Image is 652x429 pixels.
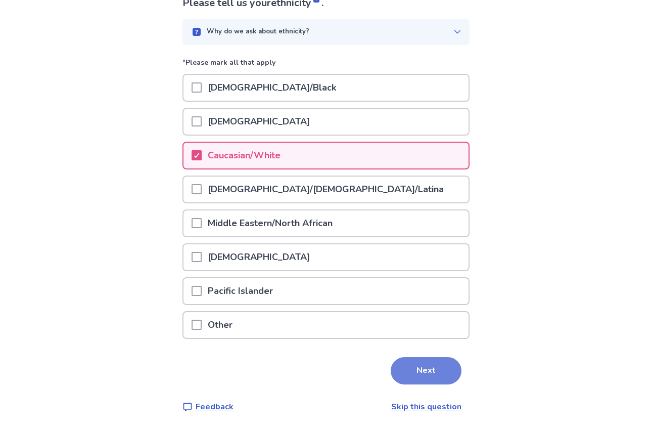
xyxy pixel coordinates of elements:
[391,401,461,412] a: Skip this question
[182,57,470,74] p: *Please mark all that apply
[196,401,234,413] p: Feedback
[202,75,342,101] p: [DEMOGRAPHIC_DATA]/Black
[202,244,316,270] p: [DEMOGRAPHIC_DATA]
[202,312,239,338] p: Other
[202,278,279,304] p: Pacific Islander
[202,210,339,236] p: Middle Eastern/North African
[207,27,309,37] p: Why do we ask about ethnicity?
[202,143,287,168] p: Caucasian/White
[202,109,316,135] p: [DEMOGRAPHIC_DATA]
[182,401,234,413] a: Feedback
[391,357,461,384] button: Next
[202,177,450,202] p: [DEMOGRAPHIC_DATA]/[DEMOGRAPHIC_DATA]/Latina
